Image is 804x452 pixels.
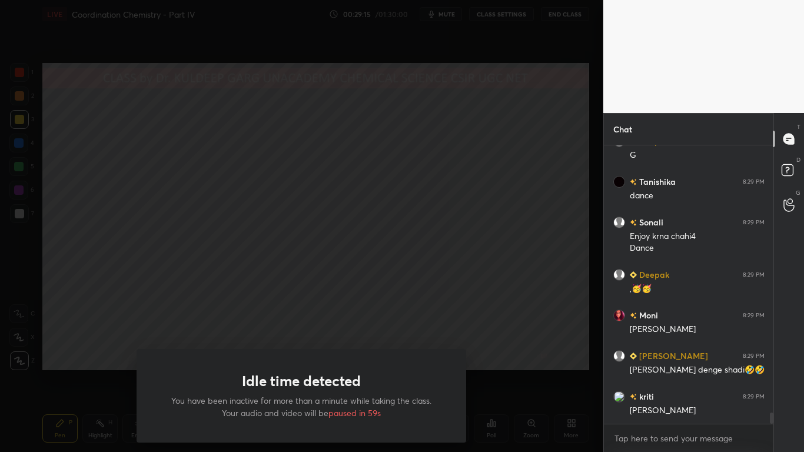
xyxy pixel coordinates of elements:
div: 8:29 PM [743,219,765,226]
img: Learner_Badge_beginner_1_8b307cf2a0.svg [630,271,637,278]
h6: Deepak [637,268,669,281]
img: 9c2b0c5138214d0781030ee53d809d3b.jpg [613,310,625,321]
div: 8:29 PM [743,178,765,185]
img: no-rating-badge.077c3623.svg [630,313,637,319]
div: 8:29 PM [743,393,765,400]
div: [PERSON_NAME] [630,405,765,417]
p: D [796,155,800,164]
img: default.png [613,217,625,228]
div: [PERSON_NAME] denge shadi🤣🤣 [630,364,765,376]
div: 8:29 PM [743,312,765,319]
div: Dance [630,242,765,254]
h6: Tanishika [637,175,676,188]
div: G [630,149,765,161]
img: Learner_Badge_beginner_1_8b307cf2a0.svg [630,353,637,360]
div: 8:29 PM [743,353,765,360]
img: default.png [613,350,625,362]
img: no-rating-badge.077c3623.svg [630,220,637,226]
div: dance [630,190,765,202]
div: grid [604,145,774,424]
img: no-rating-badge.077c3623.svg [630,179,637,185]
span: paused in 59s [328,407,381,418]
h1: Idle time detected [242,373,361,390]
h6: Moni [637,309,658,321]
h6: kriti [637,390,654,403]
div: ,🥳🥳 [630,283,765,295]
img: 2b5b004d42704ff0b5690e9026ed6f6f.22968265_3 [613,176,625,188]
p: G [796,188,800,197]
div: 8:29 PM [743,271,765,278]
div: [PERSON_NAME] [630,324,765,335]
h6: Sonali [637,216,663,228]
h6: [PERSON_NAME] [637,350,708,362]
img: default.png [613,269,625,281]
p: T [797,122,800,131]
img: 3 [613,391,625,403]
div: Enjoy krna chahi4 [630,231,765,242]
img: no-rating-badge.077c3623.svg [630,394,637,400]
p: You have been inactive for more than a minute while taking the class. Your audio and video will be [165,394,438,419]
p: Chat [604,114,642,145]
